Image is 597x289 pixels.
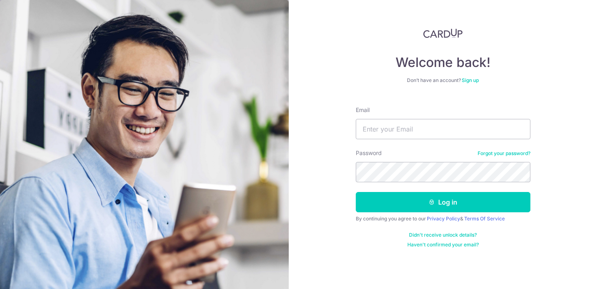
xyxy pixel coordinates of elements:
a: Forgot your password? [478,150,530,157]
label: Password [356,149,382,157]
a: Terms Of Service [464,216,505,222]
div: By continuing you agree to our & [356,216,530,222]
a: Sign up [462,77,479,83]
button: Log in [356,192,530,212]
div: Don’t have an account? [356,77,530,84]
a: Didn't receive unlock details? [409,232,477,238]
input: Enter your Email [356,119,530,139]
label: Email [356,106,370,114]
img: CardUp Logo [423,28,463,38]
a: Privacy Policy [427,216,460,222]
h4: Welcome back! [356,54,530,71]
a: Haven't confirmed your email? [407,242,479,248]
